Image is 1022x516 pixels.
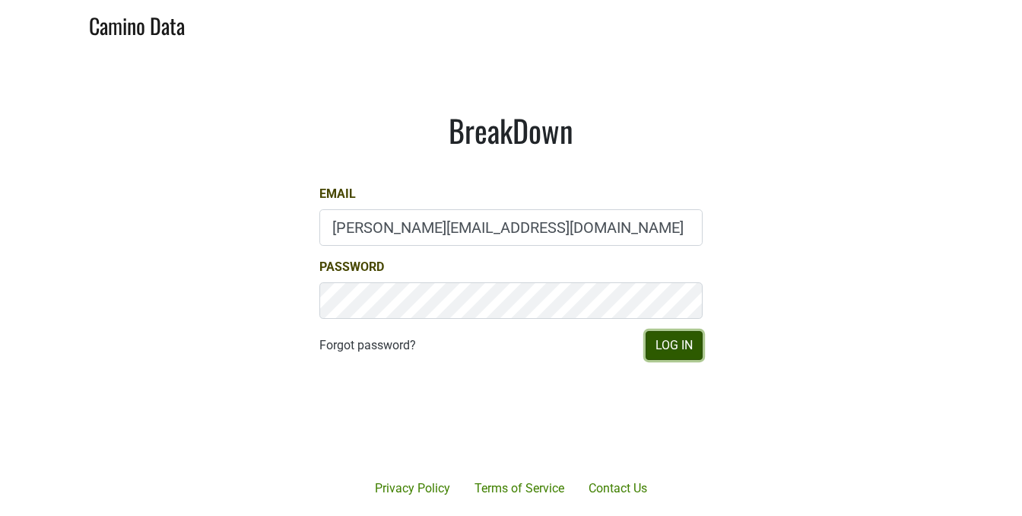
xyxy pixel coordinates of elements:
button: Log In [646,331,703,360]
a: Terms of Service [462,473,576,504]
a: Forgot password? [319,336,416,355]
a: Camino Data [89,6,185,42]
label: Password [319,258,384,276]
a: Privacy Policy [363,473,462,504]
label: Email [319,185,356,203]
a: Contact Us [576,473,659,504]
h1: BreakDown [319,112,703,148]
